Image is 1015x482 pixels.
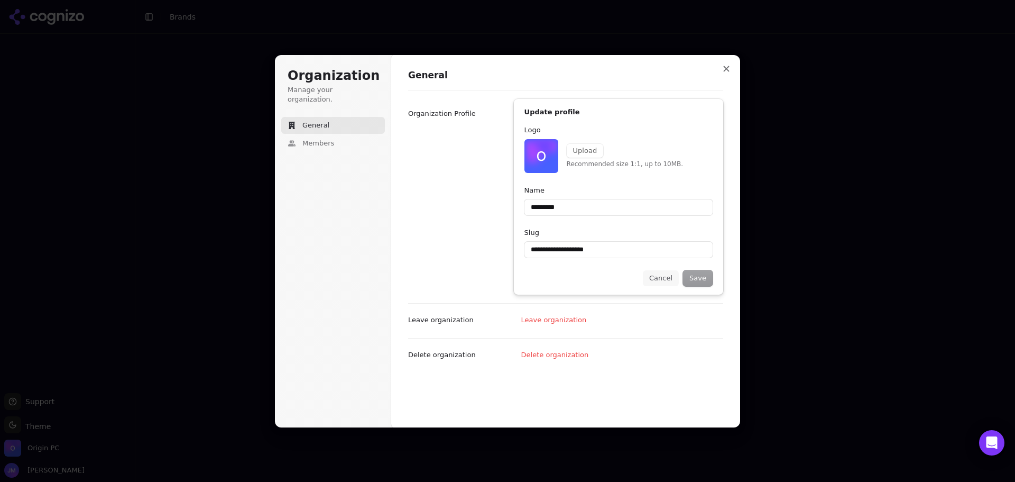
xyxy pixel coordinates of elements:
h1: Update profile [524,107,713,117]
button: Cancel [643,270,679,286]
button: Upload [567,144,604,158]
p: Organization Profile [408,109,476,119]
div: Open Intercom Messenger [979,430,1004,456]
button: Members [281,135,385,152]
span: General [302,121,329,130]
label: Slug [524,228,539,238]
p: Logo [524,125,713,135]
h1: Organization [288,68,379,85]
label: Name [524,186,545,195]
p: Leave organization [408,315,474,325]
button: General [281,117,385,134]
button: Close modal [717,59,736,78]
button: Delete organization [516,347,595,363]
p: Delete organization [408,350,476,360]
h1: General [408,69,723,82]
p: Recommended size 1:1, up to 10MB. [567,160,684,169]
button: Leave organization [516,312,593,328]
span: Members [302,139,334,148]
p: Manage your organization. [288,85,379,104]
img: Origin PC [524,139,558,173]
